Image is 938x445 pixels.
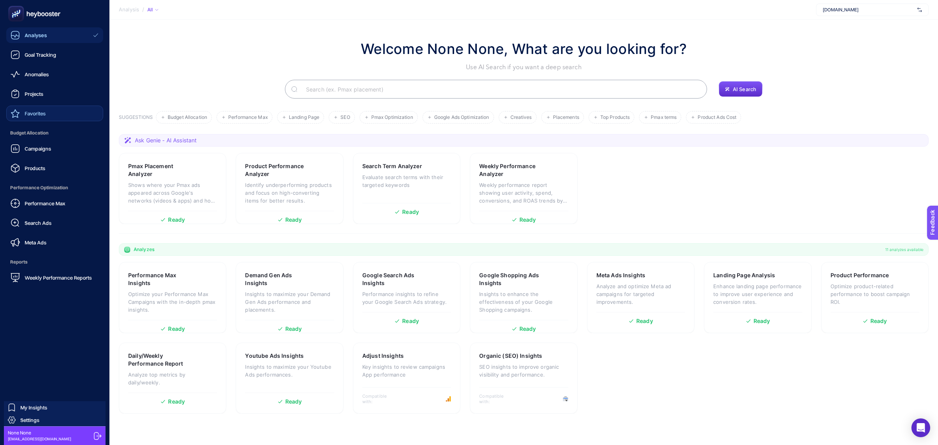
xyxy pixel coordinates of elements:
[128,290,217,314] p: Optimize your Performance Max Campaigns with the in-depth pmax insights.
[519,217,536,222] span: Ready
[353,153,460,224] a: Search Term AnalyzerEvaluate search terms with their targeted keywordsReady
[25,145,51,152] span: Campaigns
[519,326,536,332] span: Ready
[245,162,310,178] h3: Product Performance Analyzer
[245,352,304,360] h3: Youtube Ads Insights
[25,220,52,226] span: Search Ads
[128,181,217,205] p: Shows where your Pmax ads appeared across Google's networks (videos & apps) and how each placemen...
[6,66,103,82] a: Anomalies
[6,125,103,141] span: Budget Allocation
[245,363,334,379] p: Insights to maximize your Youtube Ads performances.
[479,352,542,360] h3: Organic (SEO) Insights
[119,343,226,414] a: Daily/Weekly Performance ReportAnalyze top metrics by daily/weekly.Ready
[917,6,922,14] img: svg%3e
[821,262,929,333] a: Product PerformanceOptimize product-related performance to boost campaign ROI.Ready
[479,271,544,287] h3: Google Shopping Ads Insights
[733,86,756,92] span: AI Search
[361,63,687,72] p: Use AI Search if you want a deep search
[479,162,544,178] h3: Weekly Performance Analyzer
[600,115,630,120] span: Top Products
[142,6,144,13] span: /
[228,115,268,120] span: Performance Max
[4,401,106,414] a: My Insights
[371,115,413,120] span: Pmax Optimization
[479,181,568,205] p: Weekly performance report showing user activity, spend, conversions, and ROAS trends by week.
[128,371,217,386] p: Analyze top metrics by daily/weekly.
[651,115,677,120] span: Pmax terms
[168,399,185,404] span: Ready
[285,399,302,404] span: Ready
[119,114,153,124] h3: SUGGESTIONS
[25,239,47,246] span: Meta Ads
[402,209,419,215] span: Ready
[25,52,56,58] span: Goal Tracking
[362,363,451,379] p: Key insights to review campaigns App performance
[479,363,568,379] p: SEO insights to improve organic visibility and performance.
[128,271,193,287] h3: Performance Max Insights
[713,282,802,306] p: Enhance landing page performance to improve user experience and conversion rates.
[4,414,106,426] a: Settings
[135,136,197,144] span: Ask Genie - AI Assistant
[8,430,71,436] span: None None
[362,162,422,170] h3: Search Term Analyzer
[25,71,49,77] span: Anomalies
[25,200,65,206] span: Performance Max
[6,235,103,250] a: Meta Ads
[479,290,568,314] p: Insights to enhance the effectiveness of your Google Shopping campaigns.
[362,271,427,287] h3: Google Search Ads Insights
[168,115,207,120] span: Budget Allocation
[402,318,419,324] span: Ready
[134,246,154,253] span: Analyzes
[362,352,404,360] h3: Adjust Insights
[128,162,193,178] h3: Pmax Placement Analyzer
[289,115,319,120] span: Landing Page
[6,86,103,102] a: Projects
[168,217,185,222] span: Ready
[353,343,460,414] a: Adjust InsightsKey insights to review campaigns App performanceCompatible with:
[119,7,139,13] span: Analysis
[147,7,158,13] div: All
[6,270,103,285] a: Weekly Performance Reports
[713,271,775,279] h3: Landing Page Analysis
[25,32,47,38] span: Analyses
[245,271,310,287] h3: Demand Gen Ads Insights
[6,196,103,211] a: Performance Max
[870,318,887,324] span: Ready
[911,418,930,437] div: Open Intercom Messenger
[300,78,701,100] input: Search
[119,153,226,224] a: Pmax Placement AnalyzerShows where your Pmax ads appeared across Google's networks (videos & apps...
[754,318,770,324] span: Ready
[434,115,489,120] span: Google Ads Optimization
[704,262,811,333] a: Landing Page AnalysisEnhance landing page performance to improve user experience and conversion r...
[362,290,451,306] p: Performance insights to refine your Google Search Ads strategy.
[6,141,103,156] a: Campaigns
[362,173,451,189] p: Evaluate search terms with their targeted keywords
[6,215,103,231] a: Search Ads
[510,115,532,120] span: Creatives
[25,275,92,281] span: Weekly Performance Reports
[6,254,103,270] span: Reports
[8,436,71,442] span: [EMAIL_ADDRESS][DOMAIN_NAME]
[823,7,914,13] span: [DOMAIN_NAME]
[596,271,645,279] h3: Meta Ads Insights
[285,326,302,332] span: Ready
[587,262,695,333] a: Meta Ads InsightsAnalyze and optimize Meta ad campaigns for targeted improvements.Ready
[479,393,514,404] span: Compatible with:
[6,160,103,176] a: Products
[245,290,334,314] p: Insights to maximize your Demand Gen Ads performance and placements.
[236,343,343,414] a: Youtube Ads InsightsInsights to maximize your Youtube Ads performances.Ready
[25,110,46,117] span: Favorites
[340,115,350,120] span: SEO
[20,417,39,423] span: Settings
[25,91,43,97] span: Projects
[553,115,579,120] span: Placements
[20,404,47,411] span: My Insights
[470,343,577,414] a: Organic (SEO) InsightsSEO insights to improve organic visibility and performance.Compatible with:
[6,180,103,196] span: Performance Optimization
[698,115,736,120] span: Product Ads Cost
[361,38,687,59] h1: Welcome None None, What are you looking for?
[119,262,226,333] a: Performance Max InsightsOptimize your Performance Max Campaigns with the in-depth pmax insights.R...
[885,246,924,253] span: 11 analyzes available
[5,2,30,9] span: Feedback
[128,352,194,368] h3: Daily/Weekly Performance Report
